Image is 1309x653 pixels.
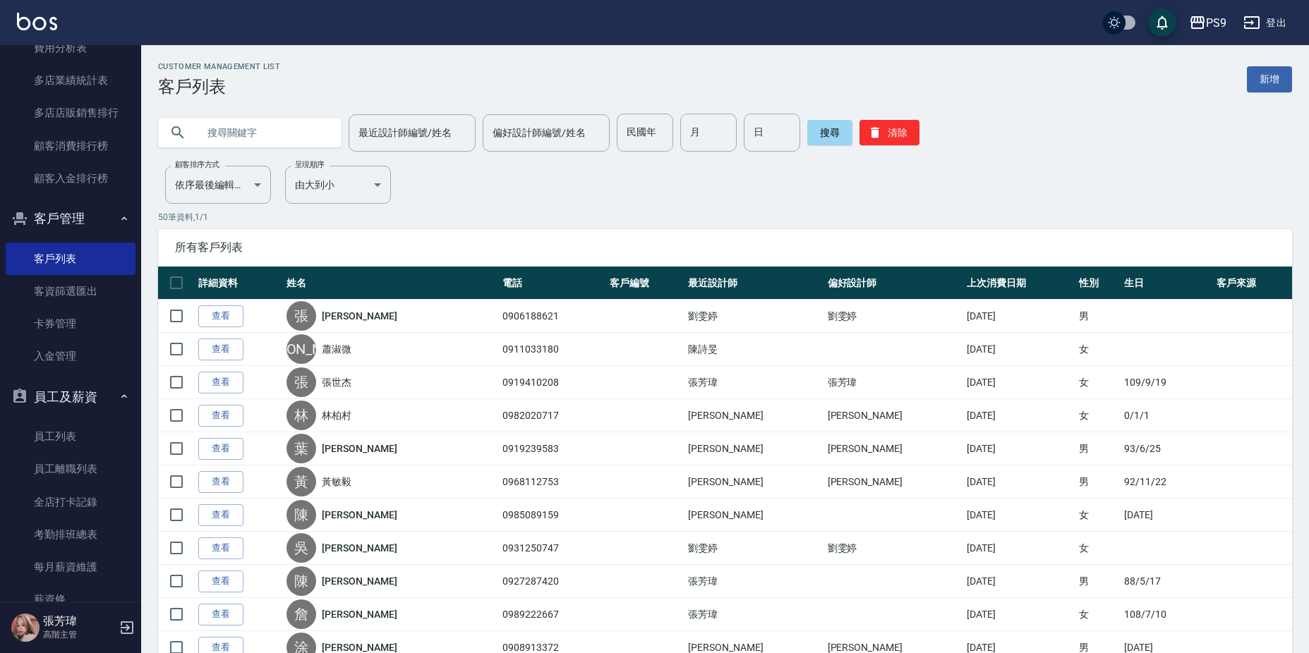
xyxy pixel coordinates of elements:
[198,305,243,327] a: 查看
[499,399,606,432] td: 0982020717
[684,300,824,333] td: 劉雯婷
[1075,465,1121,499] td: 男
[499,432,606,465] td: 0919239583
[6,243,135,275] a: 客戶列表
[1121,267,1213,300] th: 生日
[158,211,1292,224] p: 50 筆資料, 1 / 1
[963,598,1075,631] td: [DATE]
[684,565,824,598] td: 張芳瑋
[322,574,397,588] a: [PERSON_NAME]
[286,500,316,530] div: 陳
[198,570,243,592] a: 查看
[963,499,1075,532] td: [DATE]
[6,200,135,237] button: 客戶管理
[6,486,135,518] a: 全店打卡記錄
[499,532,606,565] td: 0931250747
[684,499,824,532] td: [PERSON_NAME]
[6,420,135,453] a: 員工列表
[286,599,316,629] div: 詹
[198,471,243,493] a: 查看
[175,159,219,170] label: 顧客排序方式
[286,367,316,397] div: 張
[6,275,135,307] a: 客資篩選匯出
[295,159,325,170] label: 呈現順序
[322,342,351,356] a: 蕭淑微
[1075,333,1121,366] td: 女
[6,379,135,415] button: 員工及薪資
[6,551,135,583] a: 每月薪資維護
[859,120,919,145] button: 清除
[283,267,499,300] th: 姓名
[6,97,135,129] a: 多店店販銷售排行
[499,499,606,532] td: 0985089159
[807,120,852,145] button: 搜尋
[963,267,1075,300] th: 上次消費日期
[499,366,606,399] td: 0919410208
[43,628,115,641] p: 高階主管
[6,64,135,97] a: 多店業績統計表
[11,614,40,642] img: Person
[1121,399,1213,432] td: 0/1/1
[165,166,271,204] div: 依序最後編輯時間
[43,614,115,628] h5: 張芳瑋
[963,399,1075,432] td: [DATE]
[1121,499,1213,532] td: [DATE]
[322,408,351,422] a: 林柏村
[195,267,283,300] th: 詳細資料
[286,401,316,430] div: 林
[963,465,1075,499] td: [DATE]
[1075,366,1121,399] td: 女
[1075,399,1121,432] td: 女
[963,432,1075,465] td: [DATE]
[824,432,963,465] td: [PERSON_NAME]
[963,366,1075,399] td: [DATE]
[1121,465,1213,499] td: 92/11/22
[1075,499,1121,532] td: 女
[286,434,316,463] div: 葉
[1075,565,1121,598] td: 男
[286,533,316,563] div: 吳
[824,465,963,499] td: [PERSON_NAME]
[963,333,1075,366] td: [DATE]
[6,340,135,372] a: 入金管理
[322,375,351,389] a: 張世杰
[1075,532,1121,565] td: 女
[824,300,963,333] td: 劉雯婷
[684,432,824,465] td: [PERSON_NAME]
[198,405,243,427] a: 查看
[198,114,330,152] input: 搜尋關鍵字
[824,399,963,432] td: [PERSON_NAME]
[286,334,316,364] div: [PERSON_NAME]
[1075,267,1121,300] th: 性別
[499,465,606,499] td: 0968112753
[1121,366,1213,399] td: 109/9/19
[1238,10,1292,36] button: 登出
[322,475,351,489] a: 黃敏毅
[606,267,685,300] th: 客戶編號
[322,508,397,522] a: [PERSON_NAME]
[175,240,1275,255] span: 所有客戶列表
[684,532,824,565] td: 劉雯婷
[198,537,243,559] a: 查看
[963,565,1075,598] td: [DATE]
[1247,66,1292,92] a: 新增
[322,607,397,621] a: [PERSON_NAME]
[1148,8,1176,37] button: save
[1075,432,1121,465] td: 男
[158,62,280,71] h2: Customer Management List
[499,267,606,300] th: 電話
[684,333,824,366] td: 陳詩旻
[684,399,824,432] td: [PERSON_NAME]
[158,77,280,97] h3: 客戶列表
[322,441,397,456] a: [PERSON_NAME]
[198,504,243,526] a: 查看
[684,366,824,399] td: 張芳瑋
[499,598,606,631] td: 0989222667
[499,565,606,598] td: 0927287420
[198,338,243,360] a: 查看
[499,300,606,333] td: 0906188621
[6,162,135,195] a: 顧客入金排行榜
[198,438,243,460] a: 查看
[1121,432,1213,465] td: 93/6/25
[198,372,243,393] a: 查看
